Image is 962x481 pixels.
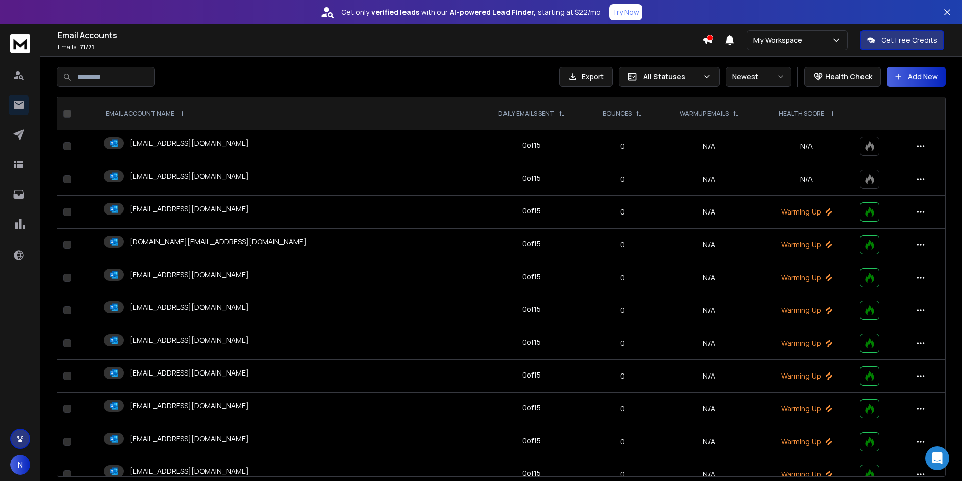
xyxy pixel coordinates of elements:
p: BOUNCES [603,110,632,118]
p: WARMUP EMAILS [680,110,729,118]
p: 0 [592,141,653,151]
div: 0 of 15 [522,140,541,150]
button: Newest [726,67,791,87]
button: Get Free Credits [860,30,944,50]
p: Warming Up [765,437,848,447]
p: [DOMAIN_NAME][EMAIL_ADDRESS][DOMAIN_NAME] [130,237,307,247]
p: My Workspace [753,35,806,45]
button: Export [559,67,613,87]
p: DAILY EMAILS SENT [498,110,554,118]
p: HEALTH SCORE [779,110,824,118]
button: N [10,455,30,475]
p: 0 [592,273,653,283]
p: Warming Up [765,404,848,414]
p: [EMAIL_ADDRESS][DOMAIN_NAME] [130,270,249,280]
td: N/A [659,425,759,458]
p: 0 [592,469,653,479]
div: 0 of 15 [522,370,541,380]
p: Emails : [58,43,702,51]
p: [EMAIL_ADDRESS][DOMAIN_NAME] [130,138,249,148]
p: N/A [765,141,848,151]
h1: Email Accounts [58,29,702,41]
button: Try Now [609,4,642,20]
p: Warming Up [765,273,848,283]
p: [EMAIL_ADDRESS][DOMAIN_NAME] [130,204,249,214]
td: N/A [659,393,759,425]
p: N/A [765,174,848,184]
p: Warming Up [765,371,848,381]
button: Health Check [804,67,881,87]
img: logo [10,34,30,53]
strong: verified leads [371,7,419,17]
p: [EMAIL_ADDRESS][DOMAIN_NAME] [130,335,249,345]
div: 0 of 15 [522,304,541,314]
div: 0 of 15 [522,239,541,249]
p: 0 [592,437,653,447]
td: N/A [659,229,759,261]
td: N/A [659,360,759,393]
td: N/A [659,327,759,360]
div: 0 of 15 [522,272,541,282]
p: Warming Up [765,240,848,250]
p: [EMAIL_ADDRESS][DOMAIN_NAME] [130,302,249,312]
p: 0 [592,305,653,315]
p: Get only with our starting at $22/mo [341,7,601,17]
p: 0 [592,240,653,250]
div: 0 of 15 [522,337,541,347]
div: 0 of 15 [522,403,541,413]
p: [EMAIL_ADDRESS][DOMAIN_NAME] [130,171,249,181]
p: [EMAIL_ADDRESS][DOMAIN_NAME] [130,434,249,444]
div: Open Intercom Messenger [925,446,949,470]
div: 0 of 15 [522,173,541,183]
p: Warming Up [765,305,848,315]
td: N/A [659,196,759,229]
div: EMAIL ACCOUNT NAME [106,110,184,118]
p: 0 [592,338,653,348]
td: N/A [659,261,759,294]
p: 0 [592,174,653,184]
td: N/A [659,294,759,327]
p: Health Check [825,72,872,82]
p: Warming Up [765,338,848,348]
p: All Statuses [643,72,699,82]
p: Warming Up [765,469,848,479]
p: Try Now [612,7,639,17]
p: [EMAIL_ADDRESS][DOMAIN_NAME] [130,401,249,411]
p: [EMAIL_ADDRESS][DOMAIN_NAME] [130,466,249,476]
span: 71 / 71 [80,43,94,51]
p: [EMAIL_ADDRESS][DOMAIN_NAME] [130,368,249,378]
td: N/A [659,163,759,196]
td: N/A [659,130,759,163]
p: Warming Up [765,207,848,217]
button: Add New [887,67,946,87]
div: 0 of 15 [522,206,541,216]
p: Get Free Credits [881,35,937,45]
p: 0 [592,371,653,381]
strong: AI-powered Lead Finder, [450,7,536,17]
p: 0 [592,404,653,414]
p: 0 [592,207,653,217]
div: 0 of 15 [522,468,541,478]
div: 0 of 15 [522,436,541,446]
